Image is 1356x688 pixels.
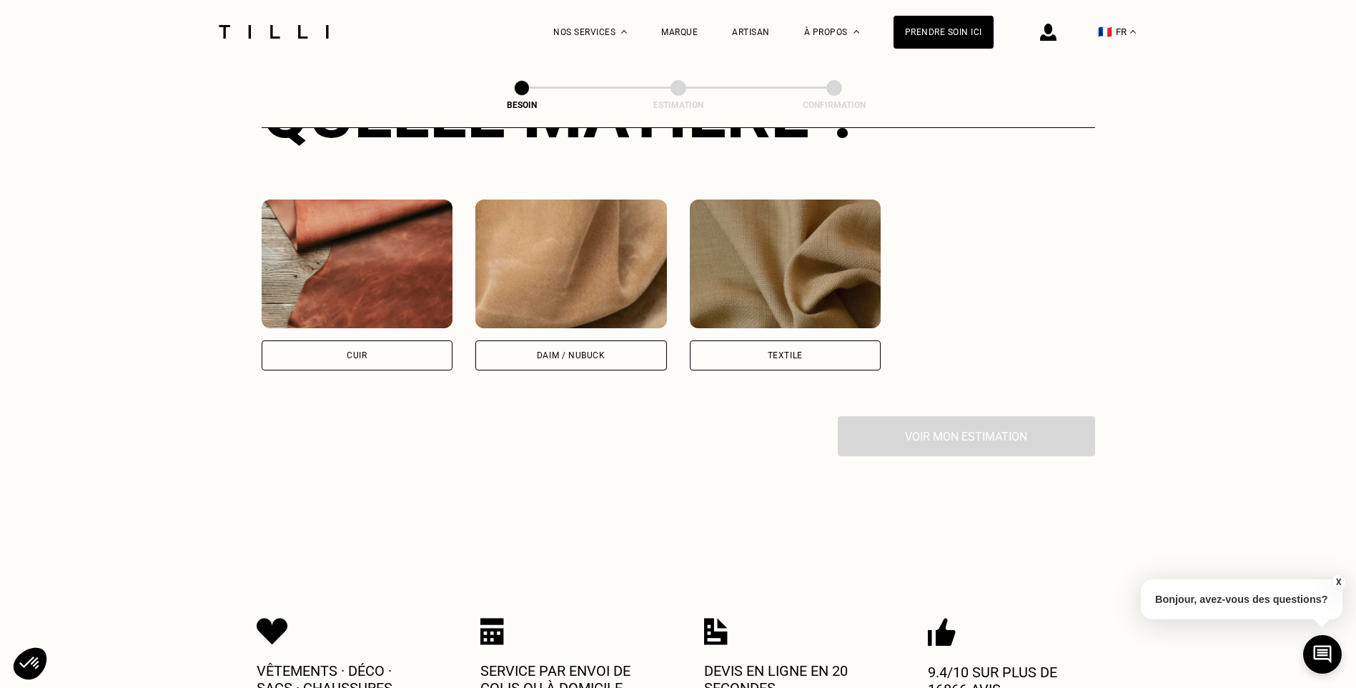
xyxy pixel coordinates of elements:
span: 🇫🇷 [1098,25,1112,39]
img: menu déroulant [1130,30,1136,34]
div: Cuir [347,351,367,360]
div: Confirmation [763,100,906,110]
img: Icon [704,618,728,645]
button: X [1331,574,1345,590]
a: Prendre soin ici [894,16,994,49]
div: Estimation [607,100,750,110]
p: Bonjour, avez-vous des questions? [1141,579,1342,619]
img: Tilli retouche vos vêtements en Textile [690,200,881,328]
img: Icon [928,618,956,647]
img: Icon [257,618,288,645]
a: Marque [661,27,698,37]
img: Tilli retouche vos vêtements en Cuir [262,200,453,328]
a: Artisan [732,27,770,37]
img: Icon [480,618,504,645]
img: Menu déroulant [621,30,627,34]
img: icône connexion [1040,24,1056,41]
div: Daim / Nubuck [537,351,605,360]
img: Logo du service de couturière Tilli [214,25,334,39]
img: Menu déroulant à propos [853,30,859,34]
img: Tilli retouche vos vêtements en Daim / Nubuck [475,200,667,328]
div: Textile [768,351,803,360]
div: Besoin [450,100,593,110]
